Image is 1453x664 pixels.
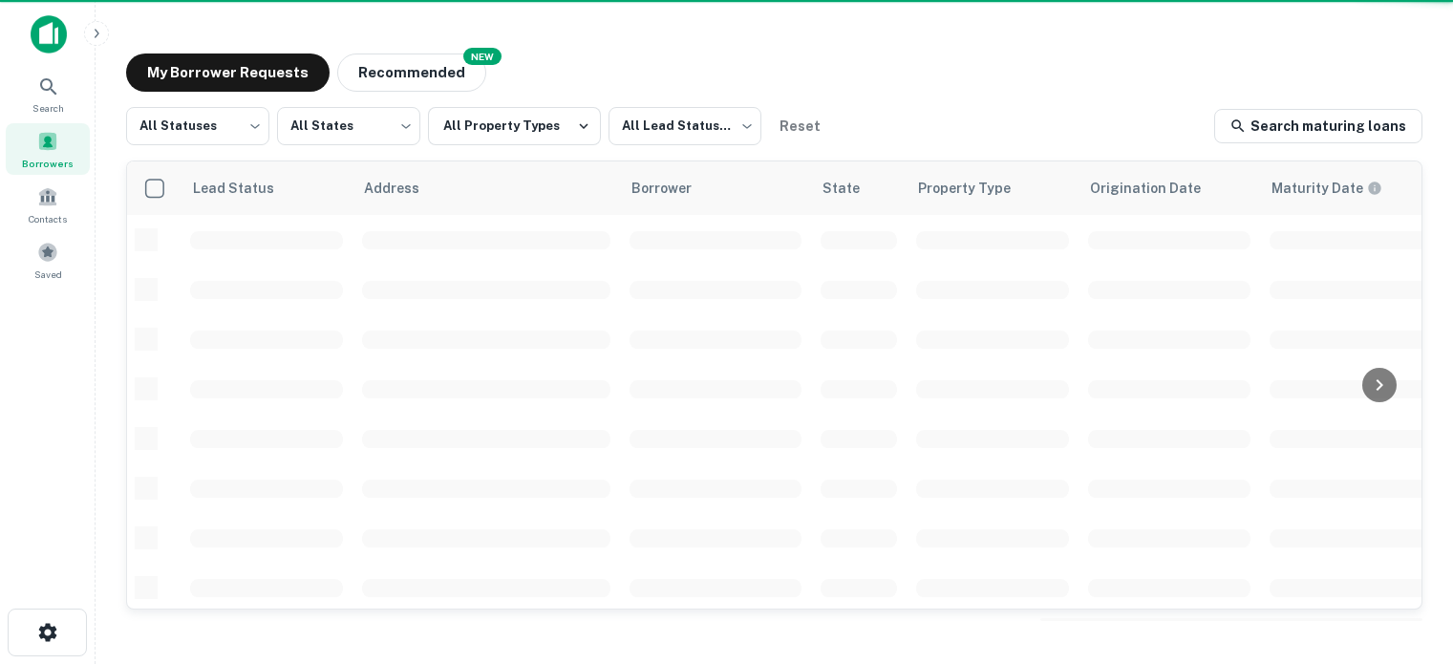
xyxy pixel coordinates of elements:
[1260,161,1442,215] th: Maturity dates displayed may be estimated. Please contact the lender for the most accurate maturi...
[1271,178,1407,199] span: Maturity dates displayed may be estimated. Please contact the lender for the most accurate maturi...
[6,123,90,175] a: Borrowers
[769,107,830,145] button: Reset
[277,101,420,151] div: All States
[463,48,502,65] div: NEW
[22,156,74,171] span: Borrowers
[6,179,90,230] a: Contacts
[918,177,1036,200] span: Property Type
[428,107,601,145] button: All Property Types
[364,177,444,200] span: Address
[1357,511,1453,603] iframe: Chat Widget
[337,54,486,92] button: Recommended
[1271,178,1363,199] h6: Maturity Date
[192,177,299,200] span: Lead Status
[1271,178,1382,199] div: Maturity dates displayed may be estimated. Please contact the lender for the most accurate maturi...
[31,15,67,54] img: capitalize-icon.png
[6,234,90,286] a: Saved
[126,54,330,92] button: My Borrower Requests
[1079,161,1260,215] th: Origination Date
[907,161,1079,215] th: Property Type
[34,267,62,282] span: Saved
[823,177,885,200] span: State
[609,101,761,151] div: All Lead Statuses
[181,161,353,215] th: Lead Status
[631,177,716,200] span: Borrower
[6,68,90,119] a: Search
[811,161,907,215] th: State
[126,101,269,151] div: All Statuses
[1090,177,1226,200] span: Origination Date
[29,211,67,226] span: Contacts
[620,161,811,215] th: Borrower
[1214,109,1422,143] a: Search maturing loans
[32,100,64,116] span: Search
[353,161,620,215] th: Address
